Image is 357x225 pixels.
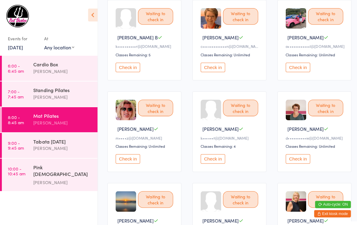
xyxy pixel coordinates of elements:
[283,43,341,48] div: a••••••••••••l@[DOMAIN_NAME]
[33,67,91,74] div: [PERSON_NAME]
[305,99,339,115] div: Waiting to check in
[114,99,135,119] img: image1676099974.png
[44,43,74,50] div: Any location
[44,33,74,43] div: At
[114,134,173,139] div: m••••z@[DOMAIN_NAME]
[114,142,173,147] div: Classes Remaining: Unlimited
[198,142,257,147] div: Classes Remaining: 4
[33,137,91,143] div: Tabata [DATE]
[198,8,219,28] img: image1674437937.png
[283,189,303,210] img: image1674770243.png
[8,164,25,174] time: 10:00 - 10:45 am
[114,189,135,210] img: image1659003520.png
[136,189,171,206] div: Waiting to check in
[2,157,97,189] a: 10:00 -10:45 amPink [DEMOGRAPHIC_DATA] Strength[PERSON_NAME]
[198,43,257,48] div: c•••••••••••••n@[DOMAIN_NAME]
[2,106,97,131] a: 8:00 -8:45 amMat Pilates[PERSON_NAME]
[283,8,303,28] img: image1653453862.png
[283,134,341,139] div: d••••••••••w@[DOMAIN_NAME]
[136,99,171,115] div: Waiting to check in
[33,86,91,92] div: Standing Pilates
[200,215,236,221] span: [PERSON_NAME]
[114,51,173,57] div: Classes Remaining: 5
[283,51,341,57] div: Classes Remaining: Unlimited
[283,99,303,119] img: image1675377875.png
[116,124,152,131] span: [PERSON_NAME]
[33,177,91,184] div: [PERSON_NAME]
[221,8,255,25] div: Waiting to check in
[116,215,152,221] span: [PERSON_NAME]
[33,118,91,125] div: [PERSON_NAME]
[221,189,255,206] div: Waiting to check in
[33,92,91,99] div: [PERSON_NAME]
[136,8,171,25] div: Waiting to check in
[33,60,91,67] div: Cardio Box
[8,63,24,72] time: 6:00 - 6:45 am
[283,142,341,147] div: Classes Remaining: Unlimited
[305,189,339,206] div: Waiting to check in
[305,8,339,25] div: Waiting to check in
[114,62,139,71] button: Check in
[284,124,320,131] span: [PERSON_NAME]
[6,5,29,27] img: Evil Barbee Personal Training
[200,124,236,131] span: [PERSON_NAME]
[221,99,255,115] div: Waiting to check in
[114,43,173,48] div: k••••••••••r@[DOMAIN_NAME]
[2,81,97,105] a: 7:00 -7:45 amStanding Pilates[PERSON_NAME]
[8,114,24,123] time: 8:00 - 8:45 am
[2,55,97,80] a: 6:00 -6:45 amCardio Box[PERSON_NAME]
[8,33,38,43] div: Events for
[33,111,91,118] div: Mat Pilates
[283,153,307,162] button: Check in
[33,162,91,177] div: Pink [DEMOGRAPHIC_DATA] Strength
[116,34,156,40] span: [PERSON_NAME] B
[8,139,24,149] time: 9:00 - 9:45 am
[284,215,320,221] span: [PERSON_NAME]
[284,34,320,40] span: [PERSON_NAME]
[114,153,139,162] button: Check in
[198,153,223,162] button: Check in
[8,43,23,50] a: [DATE]
[312,199,347,206] button: Auto-cycle: ON
[33,143,91,150] div: [PERSON_NAME]
[198,51,257,57] div: Classes Remaining: Unlimited
[283,62,307,71] button: Check in
[198,134,257,139] div: k••••••t@[DOMAIN_NAME]
[311,208,347,215] button: Exit kiosk mode
[8,88,23,98] time: 7:00 - 7:45 am
[200,34,236,40] span: [PERSON_NAME]
[2,131,97,156] a: 9:00 -9:45 amTabata [DATE][PERSON_NAME]
[198,62,223,71] button: Check in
